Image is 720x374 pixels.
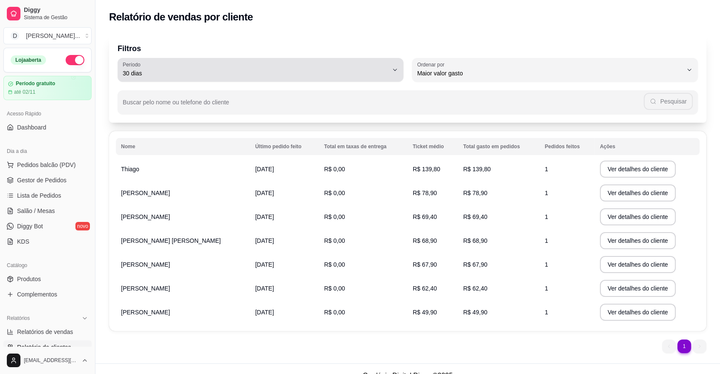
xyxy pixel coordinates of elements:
[677,339,691,353] li: pagination item 1 active
[600,256,676,273] button: Ver detalhes do cliente
[324,285,345,292] span: R$ 0,00
[417,61,447,68] label: Ordenar por
[121,261,170,268] span: [PERSON_NAME]
[3,76,92,100] a: Período gratuitoaté 02/11
[463,237,487,244] span: R$ 68,90
[16,81,55,87] article: Período gratuito
[545,261,548,268] span: 1
[255,213,274,220] span: [DATE]
[17,275,41,283] span: Produtos
[545,213,548,220] span: 1
[14,89,35,95] article: até 02/11
[545,166,548,173] span: 1
[255,285,274,292] span: [DATE]
[413,261,437,268] span: R$ 67,90
[121,166,139,173] span: Thiago
[109,10,253,24] h2: Relatório de vendas por cliente
[24,6,88,14] span: Diggy
[3,219,92,233] a: Diggy Botnovo
[413,285,437,292] span: R$ 62,40
[324,190,345,196] span: R$ 0,00
[463,166,491,173] span: R$ 139,80
[17,343,71,351] span: Relatório de clientes
[3,204,92,218] a: Salão / Mesas
[3,259,92,272] div: Catálogo
[17,328,73,336] span: Relatórios de vendas
[658,335,711,357] nav: pagination navigation
[595,138,700,155] th: Ações
[3,189,92,202] a: Lista de Pedidos
[324,166,345,173] span: R$ 0,00
[118,43,698,55] p: Filtros
[463,213,487,220] span: R$ 69,40
[417,69,683,78] span: Maior valor gasto
[413,166,441,173] span: R$ 139,80
[413,237,437,244] span: R$ 68,90
[121,213,170,220] span: [PERSON_NAME]
[463,309,487,316] span: R$ 49,90
[3,3,92,24] a: DiggySistema de Gestão
[3,350,92,371] button: [EMAIL_ADDRESS][DOMAIN_NAME]
[3,144,92,158] div: Dia a dia
[11,32,19,40] span: D
[17,123,46,132] span: Dashboard
[600,232,676,249] button: Ver detalhes do cliente
[3,27,92,44] button: Select a team
[545,285,548,292] span: 1
[3,173,92,187] a: Gestor de Pedidos
[255,261,274,268] span: [DATE]
[3,325,92,339] a: Relatórios de vendas
[3,288,92,301] a: Complementos
[116,138,250,155] th: Nome
[463,285,487,292] span: R$ 62,40
[3,158,92,172] button: Pedidos balcão (PDV)
[17,176,66,184] span: Gestor de Pedidos
[458,138,540,155] th: Total gasto em pedidos
[17,207,55,215] span: Salão / Mesas
[3,121,92,134] a: Dashboard
[324,261,345,268] span: R$ 0,00
[66,55,84,65] button: Alterar Status
[121,237,221,244] span: [PERSON_NAME] [PERSON_NAME]
[600,161,676,178] button: Ver detalhes do cliente
[3,235,92,248] a: KDS
[121,285,170,292] span: [PERSON_NAME]
[412,58,698,82] button: Ordenar porMaior valor gasto
[413,190,437,196] span: R$ 78,90
[121,190,170,196] span: [PERSON_NAME]
[600,184,676,201] button: Ver detalhes do cliente
[3,272,92,286] a: Produtos
[17,237,29,246] span: KDS
[600,304,676,321] button: Ver detalhes do cliente
[3,340,92,354] a: Relatório de clientes
[600,280,676,297] button: Ver detalhes do cliente
[17,290,57,299] span: Complementos
[255,190,274,196] span: [DATE]
[463,261,487,268] span: R$ 67,90
[463,190,487,196] span: R$ 78,90
[255,309,274,316] span: [DATE]
[324,213,345,220] span: R$ 0,00
[413,213,437,220] span: R$ 69,40
[17,222,43,230] span: Diggy Bot
[545,190,548,196] span: 1
[250,138,319,155] th: Último pedido feito
[24,14,88,21] span: Sistema de Gestão
[24,357,78,364] span: [EMAIL_ADDRESS][DOMAIN_NAME]
[121,309,170,316] span: [PERSON_NAME]
[545,309,548,316] span: 1
[324,237,345,244] span: R$ 0,00
[118,58,403,82] button: Período30 dias
[17,191,61,200] span: Lista de Pedidos
[319,138,408,155] th: Total em taxas de entrega
[408,138,458,155] th: Ticket médio
[3,107,92,121] div: Acesso Rápido
[123,61,143,68] label: Período
[255,166,274,173] span: [DATE]
[26,32,80,40] div: [PERSON_NAME] ...
[123,69,388,78] span: 30 dias
[255,237,274,244] span: [DATE]
[540,138,595,155] th: Pedidos feitos
[7,315,30,322] span: Relatórios
[413,309,437,316] span: R$ 49,90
